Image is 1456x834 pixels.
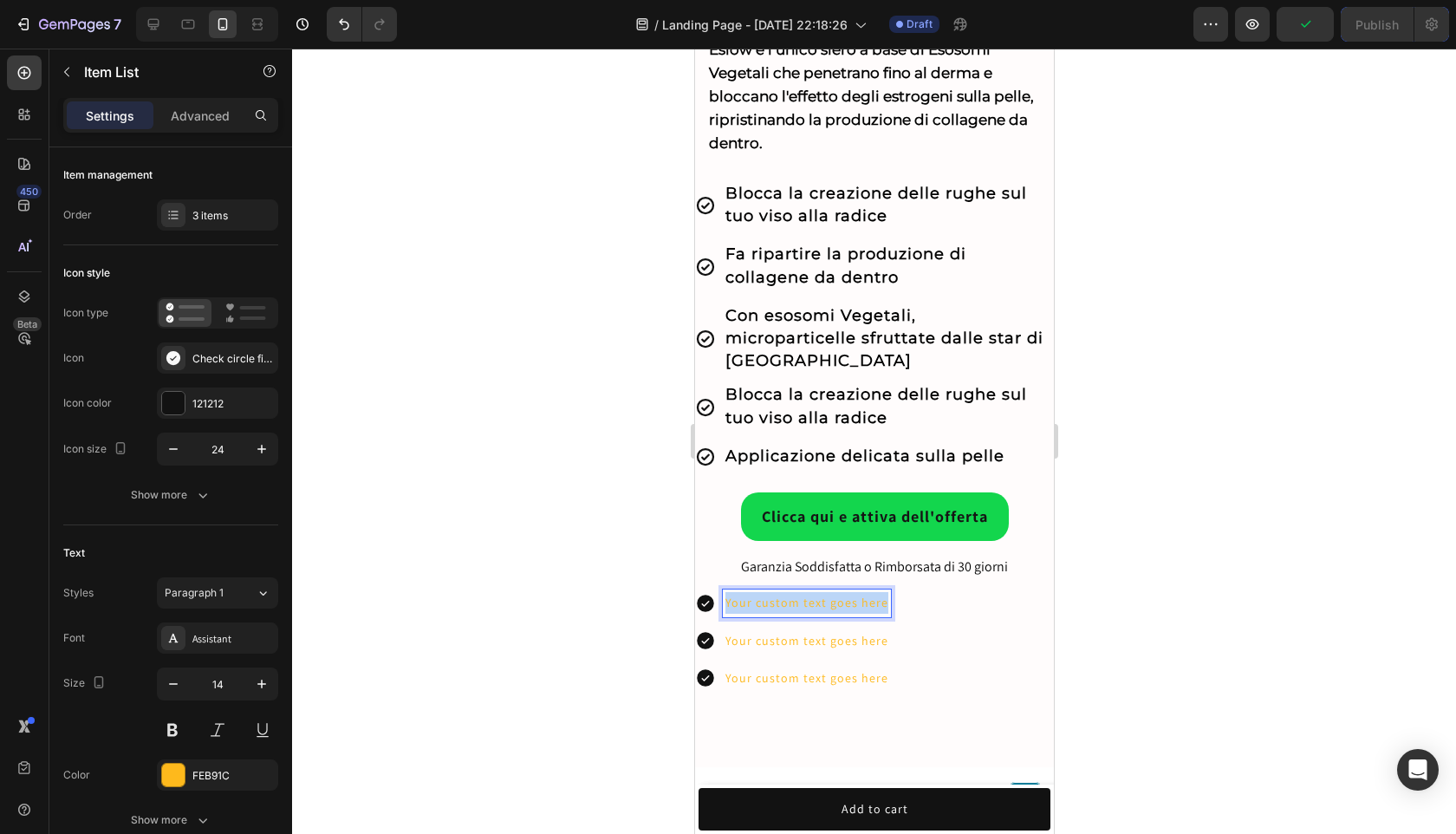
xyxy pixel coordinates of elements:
div: Item management [63,167,153,183]
div: Icon type [63,305,108,321]
div: Show more [131,811,211,829]
iframe: Design area [695,49,1054,834]
div: Open Intercom Messenger [1397,749,1439,791]
div: Icon color [63,395,112,411]
span: Draft [907,16,933,32]
span: Landing Page - [DATE] 22:18:26 [662,16,848,34]
div: Color [63,767,90,783]
strong: Fa ripartire la produzione di collagene da dentro [30,196,271,238]
div: 121212 [192,396,274,412]
strong: Con esosomi Vegetali, microparticelle sfruttate dalle star di [GEOGRAPHIC_DATA] [30,257,348,322]
div: FEB91C [192,768,274,784]
div: Styles [63,585,94,601]
div: Beta [13,317,42,331]
div: Publish [1355,16,1399,34]
div: Show more [131,486,211,504]
strong: Blocca la creazione delle rughe sul tuo viso alla radice [30,135,332,177]
p: 7 [114,14,121,35]
div: Icon [63,350,84,366]
span: / [654,16,659,34]
div: Text [63,545,85,561]
div: Icon style [63,265,110,281]
div: 3 items [192,208,274,224]
div: 450 [16,185,42,199]
button: Add to cart [3,740,355,782]
button: 7 [7,7,129,42]
div: Order [63,207,92,223]
strong: Blocca la creazione delle rughe sul tuo viso alla radice [30,336,332,378]
div: Check circle filled [192,351,274,367]
div: Icon size [63,438,131,461]
span: Paragraph 1 [165,585,224,601]
div: Font [63,630,85,646]
p: Settings [86,107,134,125]
button: Paragraph 1 [157,577,278,609]
button: Show more [63,479,278,511]
div: Assistant [192,631,274,647]
div: Add to cart [146,750,213,772]
p: Advanced [171,107,230,125]
div: Undo/Redo [327,7,397,42]
p: Item List [84,62,231,82]
div: Size [63,672,109,695]
button: Publish [1341,7,1414,42]
strong: Applicazione delicata sulla pelle [30,398,309,417]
